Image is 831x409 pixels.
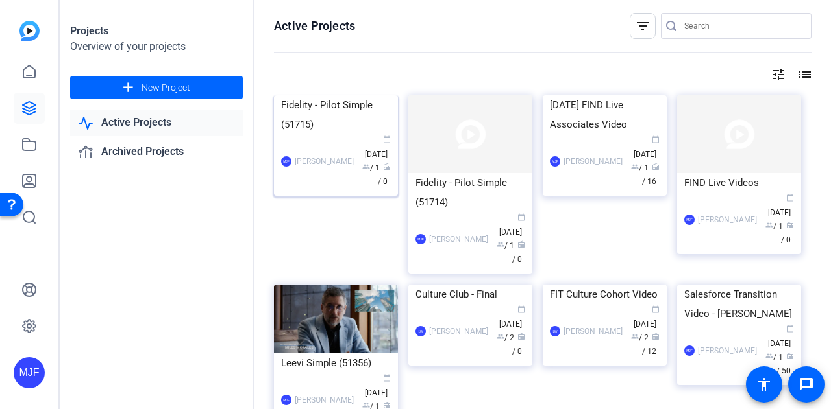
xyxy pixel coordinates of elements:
[499,306,525,329] span: [DATE]
[120,80,136,96] mat-icon: add
[281,95,391,134] div: Fidelity - Pilot Simple (51715)
[14,357,45,388] div: MJF
[383,135,391,143] span: calendar_today
[786,352,794,360] span: radio
[415,234,426,244] div: MJF
[765,353,783,362] span: / 1
[550,285,660,304] div: FIT Culture Cohort Video
[786,194,794,202] span: calendar_today
[634,306,660,329] span: [DATE]
[429,233,488,246] div: [PERSON_NAME]
[70,23,243,39] div: Projects
[142,81,190,95] span: New Project
[786,325,794,333] span: calendar_today
[281,156,291,167] div: MJF
[771,67,786,82] mat-icon: tune
[631,333,639,340] span: group
[765,222,783,231] span: / 1
[362,163,380,172] span: / 1
[512,241,525,264] span: / 0
[512,333,525,356] span: / 0
[415,285,525,304] div: Culture Club - Final
[684,285,794,323] div: Salesforce Transition Video - [PERSON_NAME]
[362,163,370,170] span: group
[550,326,560,336] div: LW
[295,155,354,168] div: [PERSON_NAME]
[564,155,623,168] div: [PERSON_NAME]
[564,325,623,338] div: [PERSON_NAME]
[415,173,525,212] div: Fidelity - Pilot Simple (51714)
[497,241,514,250] span: / 1
[635,18,651,34] mat-icon: filter_list
[684,345,695,356] div: MJF
[497,240,504,248] span: group
[550,95,660,134] div: [DATE] FIND Live Associates Video
[70,110,243,136] a: Active Projects
[550,156,560,167] div: MJF
[383,401,391,409] span: radio
[631,163,639,170] span: group
[768,325,794,348] span: [DATE]
[517,305,525,313] span: calendar_today
[517,213,525,221] span: calendar_today
[631,333,649,342] span: / 2
[631,163,649,172] span: / 1
[415,326,426,336] div: LW
[517,240,525,248] span: radio
[497,333,504,340] span: group
[70,139,243,165] a: Archived Projects
[684,215,695,225] div: MJF
[281,353,391,373] div: Leevi Simple (51356)
[274,18,355,34] h1: Active Projects
[684,18,801,34] input: Search
[383,374,391,382] span: calendar_today
[281,395,291,405] div: MJF
[698,213,757,226] div: [PERSON_NAME]
[652,305,660,313] span: calendar_today
[776,353,794,375] span: / 50
[786,221,794,229] span: radio
[765,352,773,360] span: group
[19,21,40,41] img: blue-gradient.svg
[70,76,243,99] button: New Project
[756,377,772,392] mat-icon: accessibility
[362,401,370,409] span: group
[765,221,773,229] span: group
[70,39,243,54] div: Overview of your projects
[497,333,514,342] span: / 2
[517,333,525,340] span: radio
[642,333,660,356] span: / 12
[383,163,391,170] span: radio
[796,67,812,82] mat-icon: list
[781,222,794,244] span: / 0
[684,173,794,193] div: FIND Live Videos
[378,163,391,186] span: / 0
[295,393,354,406] div: [PERSON_NAME]
[799,377,814,392] mat-icon: message
[652,333,660,340] span: radio
[429,325,488,338] div: [PERSON_NAME]
[698,344,757,357] div: [PERSON_NAME]
[652,135,660,143] span: calendar_today
[652,163,660,170] span: radio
